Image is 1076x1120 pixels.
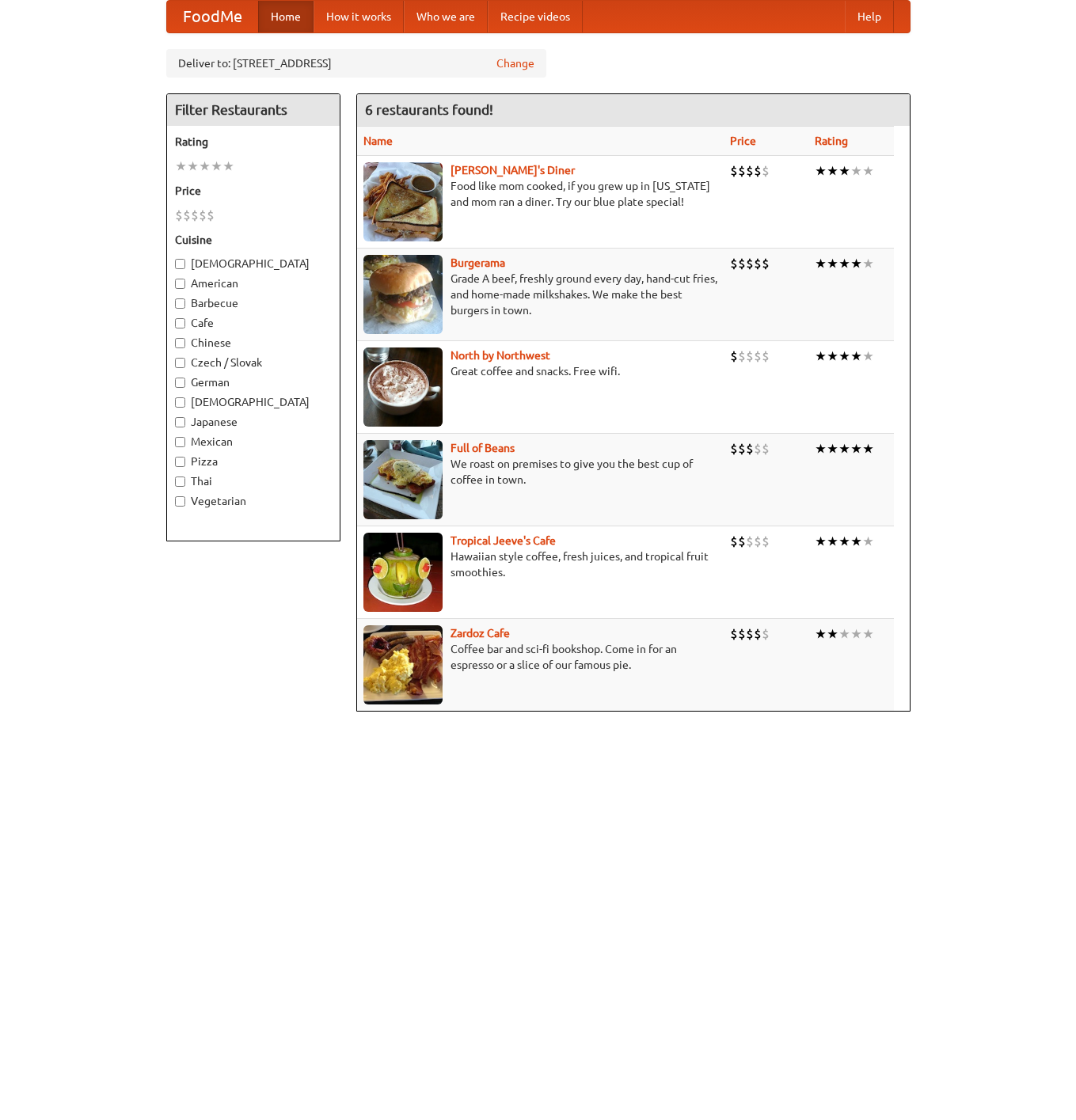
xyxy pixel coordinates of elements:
[815,625,827,643] li: ★
[363,363,717,379] p: Great coffee and snacks. Free wifi.
[363,440,443,519] img: beans.jpg
[730,440,738,457] li: $
[754,440,762,457] li: $
[754,625,762,643] li: $
[167,94,340,126] h4: Filter Restaurants
[754,162,762,180] li: $
[746,440,754,457] li: $
[363,533,443,612] img: jeeves.jpg
[738,162,746,180] li: $
[862,533,874,550] li: ★
[175,183,332,199] h5: Price
[845,1,894,32] a: Help
[827,255,838,272] li: ★
[827,347,838,365] li: ★
[175,437,185,447] input: Mexican
[754,347,762,365] li: $
[175,434,332,450] label: Mexican
[738,625,746,643] li: $
[730,625,738,643] li: $
[175,397,185,408] input: [DEMOGRAPHIC_DATA]
[738,440,746,457] li: $
[175,457,185,467] input: Pizza
[211,158,222,175] li: ★
[363,162,443,241] img: sallys.jpg
[451,534,556,547] a: Tropical Jeeve's Cafe
[175,318,185,328] input: Cafe
[862,347,874,365] li: ★
[815,533,827,550] li: ★
[850,347,862,365] li: ★
[815,440,827,457] li: ★
[175,295,332,311] label: Barbecue
[730,162,738,180] li: $
[199,207,207,224] li: $
[363,625,443,704] img: zardoz.jpg
[363,255,443,334] img: burgerama.jpg
[175,374,332,390] label: German
[175,355,332,370] label: Czech / Slovak
[730,533,738,550] li: $
[363,347,443,427] img: north.jpg
[827,533,838,550] li: ★
[730,135,756,147] a: Price
[850,440,862,457] li: ★
[363,271,717,318] p: Grade A beef, freshly ground every day, hand-cut fries, and home-made milkshakes. We make the bes...
[838,255,850,272] li: ★
[838,347,850,365] li: ★
[850,162,862,180] li: ★
[838,440,850,457] li: ★
[175,358,185,368] input: Czech / Slovak
[175,394,332,410] label: [DEMOGRAPHIC_DATA]
[167,1,258,32] a: FoodMe
[175,134,332,150] h5: Rating
[314,1,404,32] a: How it works
[850,255,862,272] li: ★
[746,347,754,365] li: $
[762,625,770,643] li: $
[827,625,838,643] li: ★
[175,476,185,487] input: Thai
[862,255,874,272] li: ★
[762,162,770,180] li: $
[746,255,754,272] li: $
[365,102,493,117] ng-pluralize: 6 restaurants found!
[175,279,185,289] input: American
[404,1,488,32] a: Who we are
[175,275,332,291] label: American
[175,207,183,224] li: $
[175,496,185,507] input: Vegetarian
[451,164,575,177] b: [PERSON_NAME]'s Diner
[838,625,850,643] li: ★
[754,255,762,272] li: $
[762,255,770,272] li: $
[175,378,185,388] input: German
[738,347,746,365] li: $
[815,347,827,365] li: ★
[175,158,187,175] li: ★
[838,533,850,550] li: ★
[730,347,738,365] li: $
[762,440,770,457] li: $
[451,442,515,454] b: Full of Beans
[815,135,848,147] a: Rating
[746,162,754,180] li: $
[762,533,770,550] li: $
[175,315,332,331] label: Cafe
[451,627,510,640] a: Zardoz Cafe
[166,49,546,78] div: Deliver to: [STREET_ADDRESS]
[363,178,717,210] p: Food like mom cooked, if you grew up in [US_STATE] and mom ran a diner. Try our blue plate special!
[488,1,583,32] a: Recipe videos
[363,456,717,488] p: We roast on premises to give you the best cup of coffee in town.
[258,1,314,32] a: Home
[183,207,191,224] li: $
[363,549,717,580] p: Hawaiian style coffee, fresh juices, and tropical fruit smoothies.
[175,454,332,469] label: Pizza
[175,256,332,271] label: [DEMOGRAPHIC_DATA]
[827,440,838,457] li: ★
[738,533,746,550] li: $
[175,259,185,269] input: [DEMOGRAPHIC_DATA]
[199,158,211,175] li: ★
[363,135,393,147] a: Name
